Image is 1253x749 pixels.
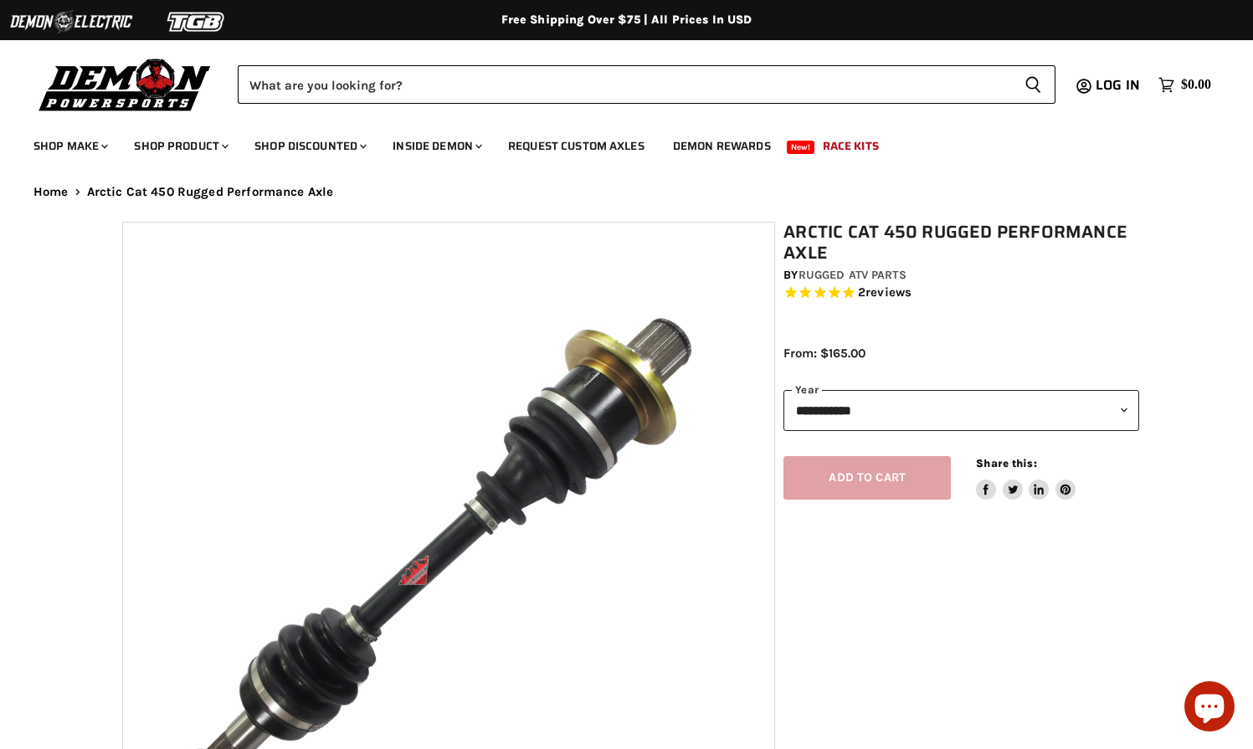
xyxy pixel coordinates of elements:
div: by [783,266,1139,285]
a: Log in [1088,78,1150,93]
h1: Arctic Cat 450 Rugged Performance Axle [783,222,1139,264]
select: year [783,390,1139,431]
button: Search [1011,65,1055,104]
a: Request Custom Axles [496,129,657,163]
a: Race Kits [810,129,891,163]
img: TGB Logo 2 [134,6,259,38]
inbox-online-store-chat: Shopify online store chat [1179,681,1240,736]
span: From: $165.00 [783,346,865,361]
form: Product [238,65,1055,104]
a: Inside Demon [380,129,492,163]
img: Demon Electric Logo 2 [8,6,134,38]
span: Rated 5.0 out of 5 stars 2 reviews [783,285,1139,302]
aside: Share this: [976,456,1076,500]
a: Demon Rewards [660,129,783,163]
img: Demon Powersports [33,54,217,114]
span: Arctic Cat 450 Rugged Performance Axle [87,185,334,199]
a: Shop Make [21,129,118,163]
span: Log in [1096,74,1140,95]
input: Search [238,65,1011,104]
span: $0.00 [1181,77,1211,93]
a: Home [33,185,69,199]
a: Rugged ATV Parts [799,268,906,282]
span: Share this: [976,457,1036,469]
span: reviews [865,285,912,300]
ul: Main menu [21,122,1207,163]
span: 2 reviews [858,285,912,300]
a: Shop Discounted [242,129,377,163]
span: New! [787,141,815,154]
a: $0.00 [1150,73,1220,97]
a: Shop Product [121,129,239,163]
